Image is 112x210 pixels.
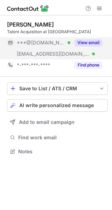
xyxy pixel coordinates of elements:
[7,29,108,35] div: Talent Acquisition at [GEOGRAPHIC_DATA]
[19,86,96,91] div: Save to List / ATS / CRM
[7,99,108,112] button: AI write personalized message
[17,51,90,57] span: [EMAIL_ADDRESS][DOMAIN_NAME]
[7,116,108,128] button: Add to email campaign
[19,119,75,125] span: Add to email campaign
[7,21,54,28] div: [PERSON_NAME]
[18,148,105,155] span: Notes
[17,40,65,46] span: ***@[DOMAIN_NAME]
[7,4,49,13] img: ContactOut v5.3.10
[75,62,102,69] button: Reveal Button
[75,39,102,46] button: Reveal Button
[18,134,105,141] span: Find work email
[7,133,108,142] button: Find work email
[19,103,94,108] span: AI write personalized message
[7,147,108,156] button: Notes
[7,82,108,95] button: save-profile-one-click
